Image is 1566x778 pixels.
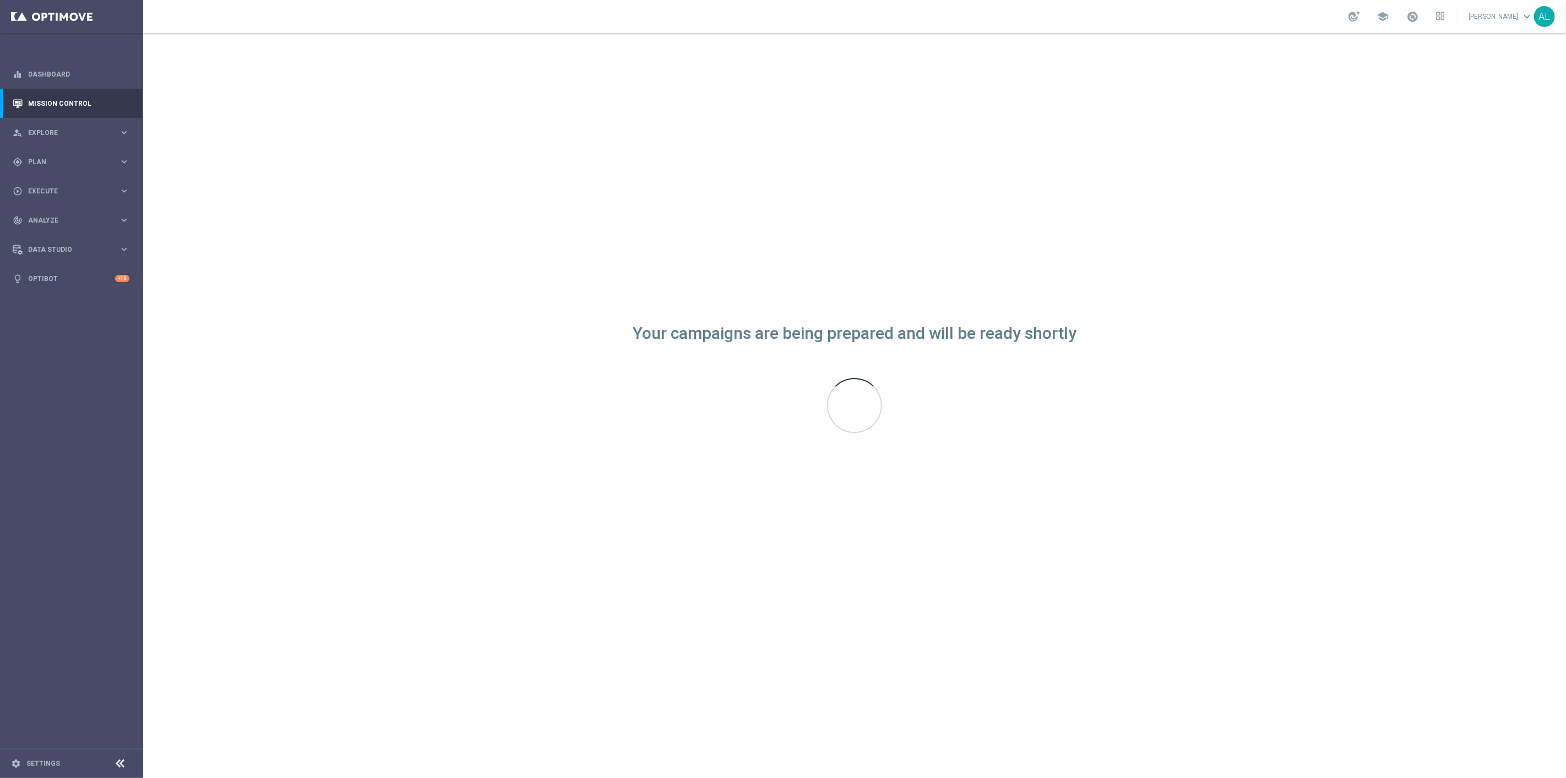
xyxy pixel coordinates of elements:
[28,217,119,224] span: Analyze
[28,89,129,118] a: Mission Control
[13,186,119,196] div: Execute
[13,215,23,225] i: track_changes
[13,157,119,167] div: Plan
[12,187,130,196] button: play_circle_outline Execute keyboard_arrow_right
[119,215,129,225] i: keyboard_arrow_right
[28,264,115,293] a: Optibot
[12,216,130,225] button: track_changes Analyze keyboard_arrow_right
[13,60,129,89] div: Dashboard
[13,245,119,255] div: Data Studio
[119,127,129,138] i: keyboard_arrow_right
[115,275,129,282] div: +10
[28,60,129,89] a: Dashboard
[13,69,23,79] i: equalizer
[13,264,129,293] div: Optibot
[28,159,119,165] span: Plan
[12,99,130,108] button: Mission Control
[13,128,23,138] i: person_search
[1534,6,1555,27] div: AL
[13,89,129,118] div: Mission Control
[12,274,130,283] button: lightbulb Optibot +10
[13,274,23,284] i: lightbulb
[28,246,119,253] span: Data Studio
[13,215,119,225] div: Analyze
[119,156,129,167] i: keyboard_arrow_right
[1377,10,1389,23] span: school
[26,760,60,767] a: Settings
[13,186,23,196] i: play_circle_outline
[28,129,119,136] span: Explore
[119,244,129,255] i: keyboard_arrow_right
[13,128,119,138] div: Explore
[28,188,119,194] span: Execute
[119,186,129,196] i: keyboard_arrow_right
[12,245,130,254] button: Data Studio keyboard_arrow_right
[11,759,21,769] i: settings
[1467,8,1534,25] a: [PERSON_NAME]keyboard_arrow_down
[12,128,130,137] button: person_search Explore keyboard_arrow_right
[12,158,130,166] button: gps_fixed Plan keyboard_arrow_right
[633,329,1076,338] div: Your campaigns are being prepared and will be ready shortly
[12,70,130,79] button: equalizer Dashboard
[13,157,23,167] i: gps_fixed
[1521,10,1533,23] span: keyboard_arrow_down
